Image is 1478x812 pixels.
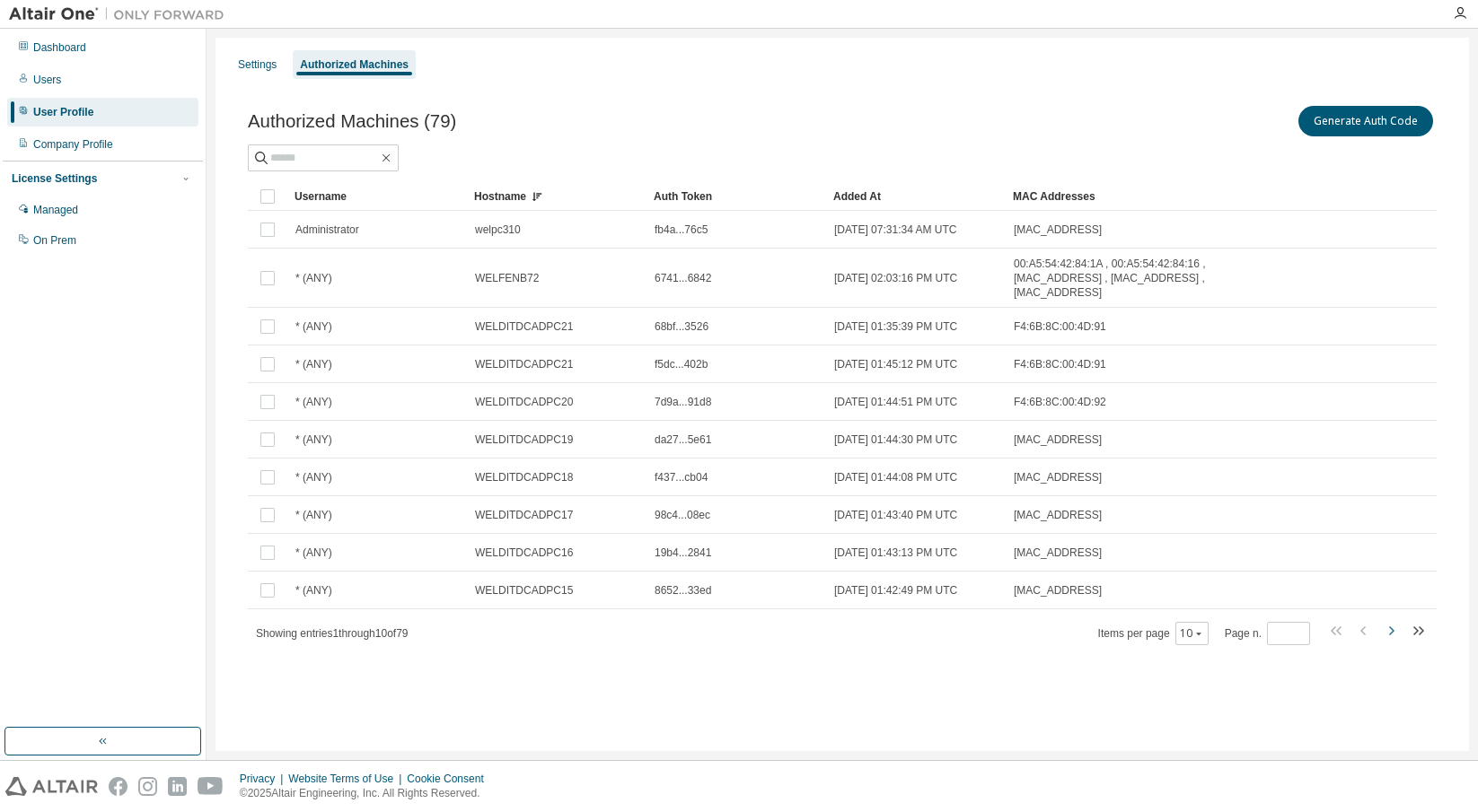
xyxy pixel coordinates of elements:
[474,182,639,211] div: Hostname
[1014,395,1106,409] span: F4:6B:8C:00:4D:92
[5,777,98,796] img: altair_logo.svg
[655,508,710,522] span: 98c4...08ec
[240,786,495,801] p: © 2025 Altair Engineering, Inc. All Rights Reserved.
[475,546,573,560] span: WELDITDCADPC16
[834,432,957,447] span: [DATE] 01:44:30 PM UTC
[1014,357,1106,371] span: F4:6B:8C:00:4D:91
[295,395,332,409] span: * (ANY)
[295,357,332,371] span: * (ANY)
[33,137,113,152] div: Company Profile
[1014,508,1102,522] span: [MAC_ADDRESS]
[295,583,332,598] span: * (ANY)
[475,508,573,522] span: WELDITDCADPC17
[295,546,332,560] span: * (ANY)
[655,546,711,560] span: 19b4...2841
[655,271,711,285] span: 6741...6842
[1014,223,1102,237] span: [MAC_ADDRESS]
[475,223,521,237] span: welpc310
[1298,106,1433,136] button: Generate Auth Code
[475,357,573,371] span: WELDITDCADPC21
[1014,470,1102,485] span: [MAC_ADDRESS]
[295,432,332,447] span: * (ANY)
[475,271,539,285] span: WELFENB72
[833,182,999,211] div: Added At
[12,171,97,186] div: License Settings
[475,583,573,598] span: WELDITDCADPC15
[33,105,93,119] div: User Profile
[288,772,407,786] div: Website Terms of Use
[655,319,708,334] span: 68bf...3526
[1180,626,1204,641] button: 10
[300,57,409,72] div: Authorized Machines
[198,777,224,796] img: youtube.svg
[407,772,494,786] div: Cookie Consent
[834,357,957,371] span: [DATE] 01:45:12 PM UTC
[1098,622,1209,645] span: Items per page
[475,470,573,485] span: WELDITDCADPC18
[655,357,708,371] span: f5dc...402b
[1225,622,1310,645] span: Page n.
[33,73,61,87] div: Users
[1014,583,1102,598] span: [MAC_ADDRESS]
[295,271,332,285] span: * (ANY)
[295,470,332,485] span: * (ANY)
[1013,182,1248,211] div: MAC Addresses
[9,5,233,23] img: Altair One
[655,432,711,447] span: da27...5e61
[295,508,332,522] span: * (ANY)
[33,40,86,55] div: Dashboard
[834,319,957,334] span: [DATE] 01:35:39 PM UTC
[168,777,187,796] img: linkedin.svg
[834,223,957,237] span: [DATE] 07:31:34 AM UTC
[256,627,409,640] span: Showing entries 1 through 10 of 79
[240,772,288,786] div: Privacy
[295,223,359,237] span: Administrator
[655,395,711,409] span: 7d9a...91d8
[1014,546,1102,560] span: [MAC_ADDRESS]
[475,319,573,334] span: WELDITDCADPC21
[475,395,573,409] span: WELDITDCADPC20
[248,111,456,132] span: Authorized Machines (79)
[109,777,128,796] img: facebook.svg
[654,182,819,211] div: Auth Token
[834,395,957,409] span: [DATE] 01:44:51 PM UTC
[238,57,277,72] div: Settings
[655,583,711,598] span: 8652...33ed
[834,271,957,285] span: [DATE] 02:03:16 PM UTC
[33,233,76,248] div: On Prem
[834,508,957,522] span: [DATE] 01:43:40 PM UTC
[834,546,957,560] span: [DATE] 01:43:13 PM UTC
[834,470,957,485] span: [DATE] 01:44:08 PM UTC
[295,319,332,334] span: * (ANY)
[834,583,957,598] span: [DATE] 01:42:49 PM UTC
[1014,257,1247,300] span: 00:A5:54:42:84:1A , 00:A5:54:42:84:16 , [MAC_ADDRESS] , [MAC_ADDRESS] , [MAC_ADDRESS]
[655,223,708,237] span: fb4a...76c5
[33,203,78,217] div: Managed
[1014,319,1106,334] span: F4:6B:8C:00:4D:91
[1014,432,1102,447] span: [MAC_ADDRESS]
[655,470,708,485] span: f437...cb04
[295,182,460,211] div: Username
[138,777,157,796] img: instagram.svg
[475,432,573,447] span: WELDITDCADPC19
